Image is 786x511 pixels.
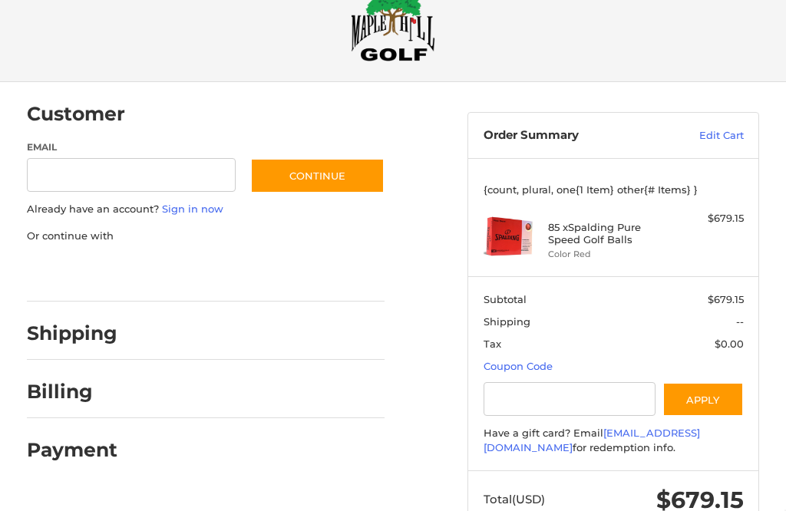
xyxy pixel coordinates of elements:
[484,293,527,305] span: Subtotal
[484,183,744,196] h3: {count, plural, one{1 Item} other{# Items} }
[27,202,385,217] p: Already have an account?
[21,259,137,286] iframe: PayPal-paypal
[484,128,661,143] h3: Order Summary
[484,426,744,456] div: Have a gift card? Email for redemption info.
[679,211,744,226] div: $679.15
[484,315,530,328] span: Shipping
[484,338,501,350] span: Tax
[715,338,744,350] span: $0.00
[484,382,656,417] input: Gift Certificate or Coupon Code
[27,140,236,154] label: Email
[27,229,385,244] p: Or continue with
[484,492,545,506] span: Total (USD)
[662,382,744,417] button: Apply
[484,360,553,372] a: Coupon Code
[27,321,117,345] h2: Shipping
[736,315,744,328] span: --
[250,158,385,193] button: Continue
[661,128,744,143] a: Edit Cart
[27,380,117,404] h2: Billing
[27,102,125,126] h2: Customer
[162,203,223,215] a: Sign in now
[708,293,744,305] span: $679.15
[27,438,117,462] h2: Payment
[548,221,675,246] h4: 85 x Spalding Pure Speed Golf Balls
[548,248,675,261] li: Color Red
[152,259,267,286] iframe: PayPal-paylater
